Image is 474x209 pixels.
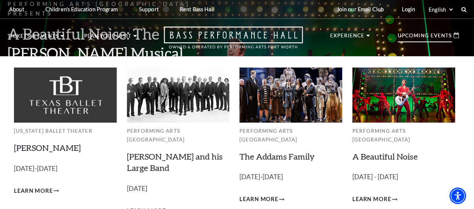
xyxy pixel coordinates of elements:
p: [DATE]-[DATE] [239,172,342,183]
p: [DATE] [127,183,230,194]
span: Learn More [14,186,53,196]
img: Performing Arts Fort Worth [352,68,455,123]
img: Performing Arts Fort Worth [239,68,342,123]
p: Rent Bass Hall [180,6,215,12]
a: Learn More The Addams Family [239,195,284,204]
a: Open this option [137,26,330,56]
p: [DATE]-[DATE] [14,163,117,174]
p: Children's Education Program [45,6,118,12]
span: Learn More [239,195,278,204]
p: Plan Your Visit [84,34,131,43]
p: [DATE] - [DATE] [352,172,455,183]
img: Texas Ballet Theater [14,68,117,123]
span: Learn More [352,195,391,204]
select: Select: [427,6,454,13]
p: About [9,6,24,12]
a: [PERSON_NAME] [14,143,81,153]
img: Performing Arts Fort Worth [127,68,230,123]
p: Performing Arts [GEOGRAPHIC_DATA] [352,127,455,144]
a: A Beautiful Noise [352,151,418,161]
a: Learn More Peter Pan [14,186,59,196]
a: Learn More A Beautiful Noise [352,195,397,204]
p: Support [139,6,159,12]
a: [PERSON_NAME] and his Large Band [127,151,222,173]
p: Tickets & Events [8,34,59,43]
p: Upcoming Events [398,33,452,42]
a: The Addams Family [239,151,315,161]
p: Performing Arts [GEOGRAPHIC_DATA] [239,127,342,144]
p: Experience [330,33,365,42]
div: Accessibility Menu [449,187,466,204]
p: Performing Arts [GEOGRAPHIC_DATA] [127,127,230,144]
p: [US_STATE] Ballet Theater [14,127,117,135]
